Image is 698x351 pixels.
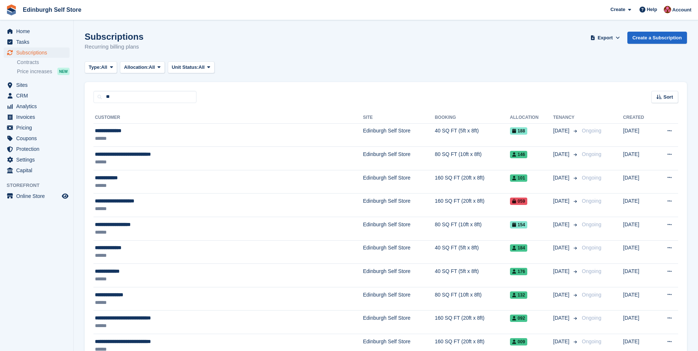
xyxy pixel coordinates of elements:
a: menu [4,47,70,58]
a: menu [4,80,70,90]
a: menu [4,123,70,133]
span: [DATE] [553,244,571,252]
span: Analytics [16,101,60,111]
span: Subscriptions [16,47,60,58]
div: NEW [57,68,70,75]
span: Ongoing [582,221,601,227]
span: CRM [16,91,60,101]
td: Edinburgh Self Store [363,123,435,147]
img: Lucy Michalec [664,6,671,13]
td: [DATE] [623,194,655,217]
a: menu [4,191,70,201]
p: Recurring billing plans [85,43,144,51]
span: Ongoing [582,198,601,204]
span: Settings [16,155,60,165]
span: 146 [510,151,527,158]
td: 80 SQ FT (10ft x 8ft) [435,287,510,311]
td: Edinburgh Self Store [363,240,435,264]
span: Home [16,26,60,36]
th: Booking [435,112,510,124]
a: menu [4,165,70,175]
span: Create [610,6,625,13]
span: Price increases [17,68,52,75]
span: Online Store [16,191,60,201]
button: Allocation: All [120,61,165,74]
span: Ongoing [582,292,601,298]
span: 184 [510,244,527,252]
td: [DATE] [623,264,655,287]
span: Pricing [16,123,60,133]
th: Created [623,112,655,124]
span: Ongoing [582,338,601,344]
a: Price increases NEW [17,67,70,75]
span: 132 [510,291,527,299]
td: Edinburgh Self Store [363,287,435,311]
td: 160 SQ FT (20ft x 8ft) [435,194,510,217]
span: [DATE] [553,174,571,182]
td: 160 SQ FT (20ft x 8ft) [435,311,510,334]
span: Allocation: [124,64,149,71]
td: [DATE] [623,217,655,241]
td: 40 SQ FT (5ft x 8ft) [435,123,510,147]
button: Unit Status: All [168,61,215,74]
a: menu [4,155,70,165]
a: menu [4,37,70,47]
a: Preview store [61,192,70,201]
img: stora-icon-8386f47178a22dfd0bd8f6a31ec36ba5ce8667c1dd55bd0f319d3a0aa187defe.svg [6,4,17,15]
td: 40 SQ FT (5ft x 8ft) [435,264,510,287]
td: Edinburgh Self Store [363,264,435,287]
span: [DATE] [553,338,571,345]
span: [DATE] [553,291,571,299]
th: Customer [93,112,363,124]
span: 059 [510,198,527,205]
span: All [149,64,155,71]
span: All [199,64,205,71]
button: Type: All [85,61,117,74]
span: Coupons [16,133,60,143]
span: Tasks [16,37,60,47]
span: 092 [510,315,527,322]
span: [DATE] [553,127,571,135]
span: 009 [510,338,527,345]
a: menu [4,133,70,143]
a: Edinburgh Self Store [20,4,84,16]
a: Create a Subscription [627,32,687,44]
span: Ongoing [582,315,601,321]
span: [DATE] [553,267,571,275]
span: Invoices [16,112,60,122]
span: Ongoing [582,268,601,274]
a: menu [4,101,70,111]
span: Sites [16,80,60,90]
span: [DATE] [553,150,571,158]
span: Protection [16,144,60,154]
td: [DATE] [623,170,655,194]
span: Ongoing [582,128,601,134]
td: 40 SQ FT (5ft x 8ft) [435,240,510,264]
td: [DATE] [623,287,655,311]
span: Help [647,6,657,13]
td: [DATE] [623,240,655,264]
th: Allocation [510,112,553,124]
th: Tenancy [553,112,579,124]
td: Edinburgh Self Store [363,194,435,217]
span: 101 [510,174,527,182]
span: Storefront [7,182,73,189]
a: Contracts [17,59,70,66]
td: [DATE] [623,123,655,147]
span: Account [672,6,691,14]
td: [DATE] [623,311,655,334]
a: menu [4,91,70,101]
span: [DATE] [553,314,571,322]
span: Unit Status: [172,64,199,71]
span: 188 [510,127,527,135]
span: 154 [510,221,527,228]
td: 160 SQ FT (20ft x 8ft) [435,170,510,194]
td: 80 SQ FT (10ft x 8ft) [435,217,510,241]
td: Edinburgh Self Store [363,147,435,170]
td: 80 SQ FT (10ft x 8ft) [435,147,510,170]
td: [DATE] [623,147,655,170]
td: Edinburgh Self Store [363,311,435,334]
span: Ongoing [582,151,601,157]
h1: Subscriptions [85,32,144,42]
span: All [101,64,107,71]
